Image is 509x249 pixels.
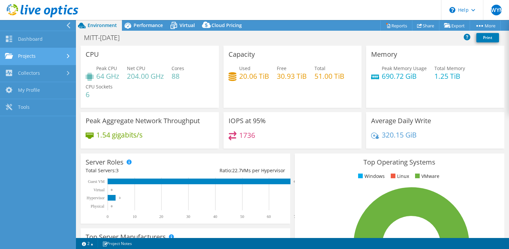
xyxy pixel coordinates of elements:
h3: Average Daily Write [371,117,431,124]
text: 3 [119,196,121,200]
h3: IOPS at 95% [229,117,266,124]
div: Total Servers: [86,167,185,174]
span: 22.7 [232,167,242,174]
text: 10 [133,214,137,219]
span: Used [239,65,251,71]
h4: 30.93 TiB [277,72,307,80]
h1: MITT-[DATE] [81,34,130,41]
span: CPU Sockets [86,83,113,90]
h4: 20.06 TiB [239,72,269,80]
h3: Peak Aggregate Network Throughput [86,117,200,124]
h4: 320.15 GiB [382,131,417,139]
span: Performance [134,22,163,28]
text: 0 [107,214,109,219]
a: More [470,20,501,31]
span: SWYM [491,5,502,15]
text: 0 [111,205,113,208]
span: Cloud Pricing [212,22,242,28]
h4: 6 [86,91,113,98]
h3: CPU [86,51,99,58]
span: Cores [172,65,184,71]
text: Hypervisor [87,196,105,200]
h4: 1.25 TiB [434,72,465,80]
span: Net CPU [127,65,145,71]
h3: Server Roles [86,159,124,166]
a: Reports [380,20,412,31]
span: 3 [116,167,119,174]
h4: 1.54 gigabits/s [96,131,143,139]
h3: Top Operating Systems [300,159,499,166]
a: 2 [77,239,98,248]
text: 20 [159,214,163,219]
h4: 1736 [239,132,255,139]
span: Peak CPU [96,65,117,71]
span: Total Memory [434,65,465,71]
li: Linux [389,173,409,180]
h3: Top Server Manufacturers [86,233,166,241]
text: Physical [91,204,104,209]
text: 60 [267,214,271,219]
span: Free [277,65,286,71]
span: Total [314,65,325,71]
span: Environment [88,22,117,28]
span: Virtual [180,22,195,28]
a: Share [412,20,439,31]
h4: 88 [172,72,184,80]
h4: 51.00 TiB [314,72,344,80]
h3: Capacity [229,51,255,58]
text: Guest VM [88,179,105,184]
svg: \n [449,7,455,13]
div: Ratio: VMs per Hypervisor [185,167,285,174]
a: Print [476,33,499,42]
a: Export [439,20,470,31]
text: Virtual [94,188,105,192]
text: 30 [186,214,190,219]
a: Project Notes [98,239,137,248]
span: Peak Memory Usage [382,65,427,71]
text: 40 [213,214,217,219]
h4: 64 GHz [96,72,119,80]
h4: 204.00 GHz [127,72,164,80]
h3: Memory [371,51,397,58]
text: 0 [111,188,113,192]
text: 50 [240,214,244,219]
h4: 690.72 GiB [382,72,427,80]
li: VMware [413,173,439,180]
li: Windows [356,173,385,180]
